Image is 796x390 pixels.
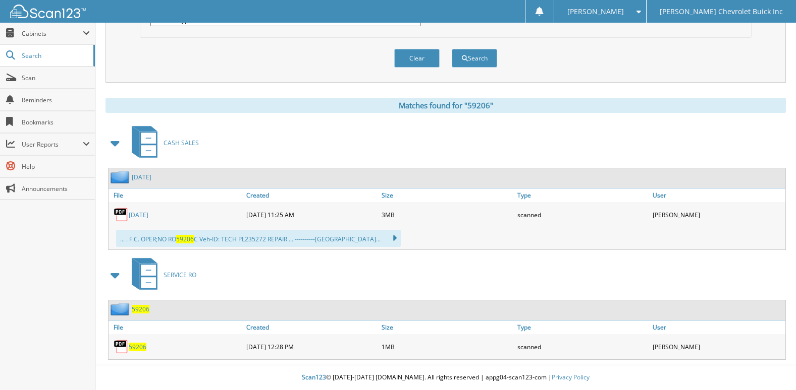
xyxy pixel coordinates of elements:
[22,74,90,82] span: Scan
[244,188,379,202] a: Created
[129,211,148,219] a: [DATE]
[515,205,650,225] div: scanned
[105,98,786,113] div: Matches found for "59206"
[116,230,401,247] div: ... . F.C. OPER;NO RO C Veh-ID: TECH PL235272 REPAIR ... ----------[GEOGRAPHIC_DATA]...
[650,337,785,357] div: [PERSON_NAME]
[660,9,783,15] span: [PERSON_NAME] Chevrolet Buick Inc
[109,320,244,334] a: File
[650,205,785,225] div: [PERSON_NAME]
[129,343,146,351] a: 59206
[394,49,440,68] button: Clear
[22,184,90,193] span: Announcements
[114,339,129,354] img: PDF.png
[126,255,196,295] a: SERVICE RO
[552,373,590,381] a: Privacy Policy
[379,337,514,357] div: 1MB
[111,303,132,315] img: folder2.png
[650,188,785,202] a: User
[22,140,83,149] span: User Reports
[10,5,86,18] img: scan123-logo-white.svg
[176,235,194,243] span: 59206
[452,49,497,68] button: Search
[132,173,151,181] a: [DATE]
[379,320,514,334] a: Size
[244,320,379,334] a: Created
[164,139,199,147] span: CASH SALES
[379,188,514,202] a: Size
[515,337,650,357] div: scanned
[22,118,90,126] span: Bookmarks
[126,123,199,163] a: CASH SALES
[132,305,149,313] a: 59206
[650,320,785,334] a: User
[22,51,88,60] span: Search
[515,320,650,334] a: Type
[164,271,196,279] span: SERVICE RO
[244,337,379,357] div: [DATE] 12:28 PM
[22,162,90,171] span: Help
[111,171,132,183] img: folder2.png
[22,96,90,104] span: Reminders
[114,207,129,222] img: PDF.png
[515,188,650,202] a: Type
[302,373,326,381] span: Scan123
[244,205,379,225] div: [DATE] 11:25 AM
[22,29,83,38] span: Cabinets
[95,365,796,390] div: © [DATE]-[DATE] [DOMAIN_NAME]. All rights reserved | appg04-scan123-com |
[109,188,244,202] a: File
[379,205,514,225] div: 3MB
[567,9,624,15] span: [PERSON_NAME]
